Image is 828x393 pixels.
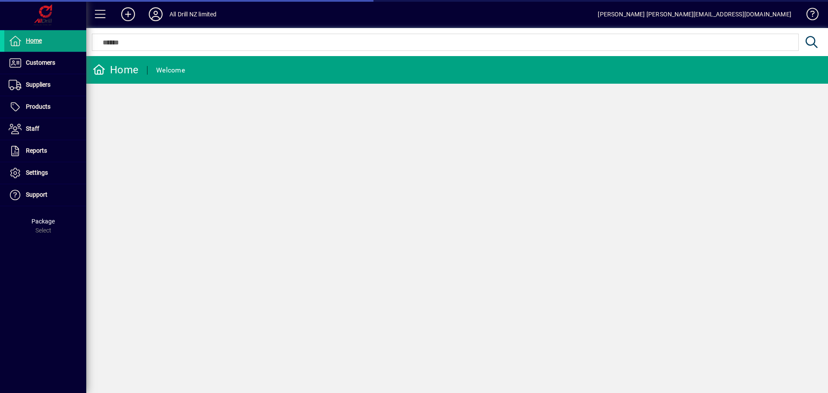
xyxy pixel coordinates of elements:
[26,37,42,44] span: Home
[4,74,86,96] a: Suppliers
[31,218,55,225] span: Package
[142,6,169,22] button: Profile
[26,81,50,88] span: Suppliers
[26,103,50,110] span: Products
[26,147,47,154] span: Reports
[4,162,86,184] a: Settings
[156,63,185,77] div: Welcome
[26,191,47,198] span: Support
[4,118,86,140] a: Staff
[114,6,142,22] button: Add
[800,2,817,30] a: Knowledge Base
[4,52,86,74] a: Customers
[26,125,39,132] span: Staff
[26,59,55,66] span: Customers
[4,140,86,162] a: Reports
[93,63,138,77] div: Home
[4,184,86,206] a: Support
[4,96,86,118] a: Products
[26,169,48,176] span: Settings
[598,7,791,21] div: [PERSON_NAME] [PERSON_NAME][EMAIL_ADDRESS][DOMAIN_NAME]
[169,7,217,21] div: All Drill NZ limited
